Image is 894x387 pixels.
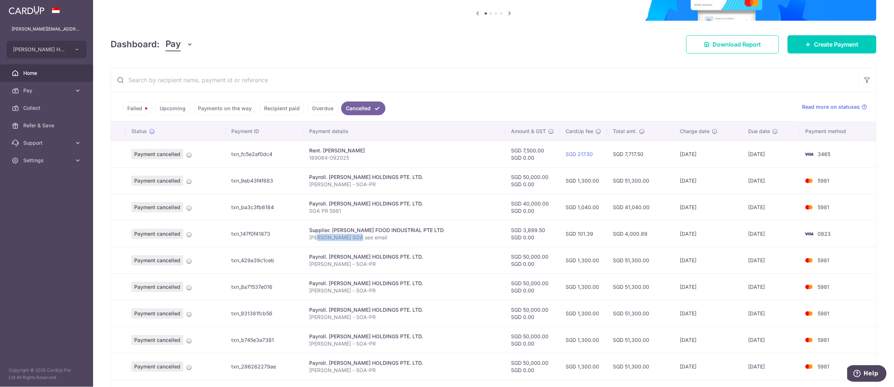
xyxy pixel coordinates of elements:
[607,274,674,300] td: SGD 51,300.00
[309,173,500,181] div: Payroll. [PERSON_NAME] HOLDINGS PTE. LTD.
[742,220,800,247] td: [DATE]
[506,141,560,167] td: SGD 7,500.00 SGD 0.00
[742,327,800,353] td: [DATE]
[802,176,817,185] img: Bank Card
[226,247,303,274] td: txn_429a39c1ceb
[511,128,546,135] span: Amount & GST
[309,181,500,188] p: [PERSON_NAME] - SOA-PR
[818,151,831,157] span: 3465
[788,35,877,53] a: Create Payment
[742,167,800,194] td: [DATE]
[226,167,303,194] td: txn_9eb43f4f883
[309,306,500,314] div: Payroll. [PERSON_NAME] HOLDINGS PTE. LTD.
[131,128,147,135] span: Status
[818,257,830,263] span: 5981
[23,104,71,112] span: Collect
[560,194,607,220] td: SGD 1,040.00
[226,300,303,327] td: txn_931381fcb56
[613,128,637,135] span: Total amt.
[226,194,303,220] td: txn_ba3c3fb6184
[713,40,761,49] span: Download Report
[607,220,674,247] td: SGD 4,000.89
[742,300,800,327] td: [DATE]
[309,287,500,294] p: [PERSON_NAME] - SOA-PR
[131,202,183,212] span: Payment cancelled
[800,122,876,141] th: Payment method
[259,101,304,115] a: Recipient paid
[847,365,887,383] iframe: Opens a widget where you can find more information
[802,150,817,159] img: Bank Card
[111,38,160,51] h4: Dashboard:
[560,220,607,247] td: SGD 101.39
[607,300,674,327] td: SGD 51,300.00
[802,203,817,212] img: Bank Card
[802,256,817,265] img: Bank Card
[309,253,500,260] div: Payroll. [PERSON_NAME] HOLDINGS PTE. LTD.
[742,353,800,380] td: [DATE]
[309,207,500,215] p: SOA PR 5981
[23,122,71,129] span: Refer & Save
[309,340,500,347] p: [PERSON_NAME] - SOA-PR
[818,177,830,184] span: 5981
[802,309,817,318] img: Bank Card
[309,260,500,268] p: [PERSON_NAME] - SOA-PR
[742,194,800,220] td: [DATE]
[818,204,830,210] span: 5981
[13,46,67,53] span: [PERSON_NAME] HOLDINGS PTE. LTD.
[7,41,87,58] button: [PERSON_NAME] HOLDINGS PTE. LTD.
[309,234,500,241] p: [PERSON_NAME] SOA see email
[506,194,560,220] td: SGD 40,000.00 SGD 0.00
[674,220,742,247] td: [DATE]
[226,353,303,380] td: txn_286262279ae
[674,274,742,300] td: [DATE]
[560,300,607,327] td: SGD 1,300.00
[309,359,500,367] div: Payroll. [PERSON_NAME] HOLDINGS PTE. LTD.
[607,247,674,274] td: SGD 51,300.00
[674,247,742,274] td: [DATE]
[560,167,607,194] td: SGD 1,300.00
[341,101,386,115] a: Cancelled
[506,274,560,300] td: SGD 50,000.00 SGD 0.00
[506,353,560,380] td: SGD 50,000.00 SGD 0.00
[802,362,817,371] img: Bank Card
[742,141,800,167] td: [DATE]
[226,220,303,247] td: txn_147f0f41873
[802,230,817,238] img: Bank Card
[818,231,831,237] span: 0823
[674,167,742,194] td: [DATE]
[309,280,500,287] div: Payroll. [PERSON_NAME] HOLDINGS PTE. LTD.
[12,25,81,33] p: [PERSON_NAME][EMAIL_ADDRESS][DOMAIN_NAME]
[607,141,674,167] td: SGD 7,717.50
[226,141,303,167] td: txn_fc5e2af0dc4
[802,103,860,111] span: Read more on statuses
[742,274,800,300] td: [DATE]
[309,154,500,161] p: 169064-092025
[802,103,867,111] a: Read more on statuses
[674,194,742,220] td: [DATE]
[560,247,607,274] td: SGD 1,300.00
[131,282,183,292] span: Payment cancelled
[226,122,303,141] th: Payment ID
[309,227,500,234] div: Supplier. [PERSON_NAME] FOOD INDUSTRIAL PTE LTD
[680,128,710,135] span: Charge date
[560,327,607,353] td: SGD 1,300.00
[818,284,830,290] span: 5981
[814,40,859,49] span: Create Payment
[23,139,71,147] span: Support
[123,101,152,115] a: Failed
[309,200,500,207] div: Payroll. [PERSON_NAME] HOLDINGS PTE. LTD.
[560,274,607,300] td: SGD 1,300.00
[309,333,500,340] div: Payroll. [PERSON_NAME] HOLDINGS PTE. LTD.
[506,167,560,194] td: SGD 50,000.00 SGD 0.00
[193,101,256,115] a: Payments on the way
[131,176,183,186] span: Payment cancelled
[155,101,190,115] a: Upcoming
[226,327,303,353] td: txn_b745e3a7381
[23,157,71,164] span: Settings
[23,69,71,77] span: Home
[818,310,830,316] span: 5981
[131,335,183,345] span: Payment cancelled
[23,87,71,94] span: Pay
[607,353,674,380] td: SGD 51,300.00
[506,220,560,247] td: SGD 3,899.50 SGD 0.00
